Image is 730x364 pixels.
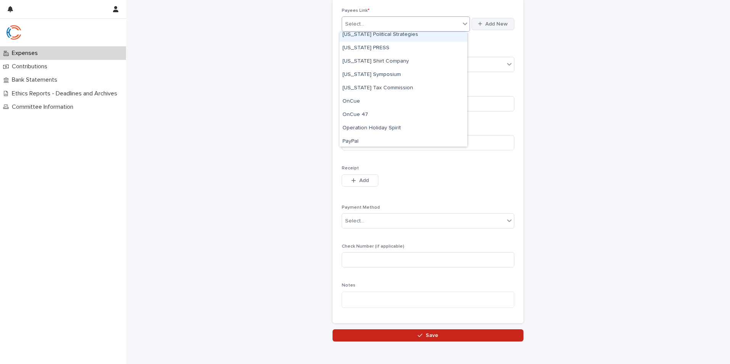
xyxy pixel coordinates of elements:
[339,28,467,42] div: Oklahoma Political Strategies
[345,217,364,225] div: Select...
[426,333,438,338] span: Save
[342,205,380,210] span: Payment Method
[6,25,21,40] img: qJrBEDQOT26p5MY9181R
[9,50,44,57] p: Expenses
[339,55,467,68] div: Oklahoma Shirt Company
[342,8,370,13] span: Payees Link
[339,122,467,135] div: Operation Holiday Spirit
[339,95,467,108] div: OnCue
[339,135,467,148] div: PayPal
[342,283,355,288] span: Notes
[485,21,508,27] span: Add New
[339,42,467,55] div: OKLAHOMA PRESS
[9,76,63,84] p: Bank Statements
[345,20,364,28] div: Select...
[9,103,79,111] p: Committee Information
[339,82,467,95] div: Oklahoma Tax Commission
[339,108,467,122] div: OnCue 47
[342,166,359,171] span: Receipt
[472,18,514,30] button: Add New
[339,68,467,82] div: Oklahoma Symposium
[359,178,369,183] span: Add
[342,174,378,187] button: Add
[9,63,53,70] p: Contributions
[333,329,523,341] button: Save
[342,244,404,249] span: Check Number (if applicable)
[9,90,123,97] p: Ethics Reports - Deadlines and Archives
